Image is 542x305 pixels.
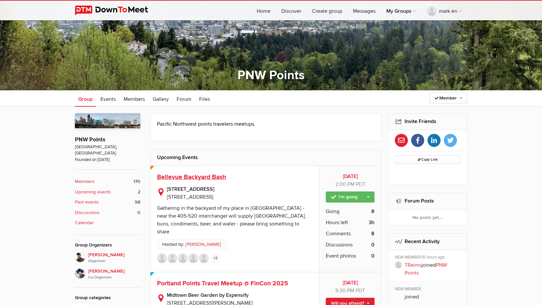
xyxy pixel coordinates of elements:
[75,157,140,163] span: Founded on [DATE]
[371,241,375,249] b: 0
[75,268,85,279] img: Dave Nuttall
[196,90,213,107] a: Files
[326,230,351,238] span: Comments
[185,241,221,248] a: [PERSON_NAME]
[335,181,355,188] span: 2:00 PM
[356,287,365,294] span: America/Los_Angeles
[75,199,140,206] a: Past events 98
[177,96,191,102] span: Forum
[157,173,226,181] a: Bellevue Backyard Bash
[307,1,347,20] a: Create group
[75,178,140,185] a: Members 170
[75,199,99,206] b: Past events
[335,287,354,294] span: 5:30 PM
[405,293,463,301] p: joined
[405,262,447,276] a: PNW Points
[75,188,140,196] a: Upcoming events 2
[173,90,195,107] a: Forum
[199,253,209,263] img: TanyaZ
[75,90,96,107] a: Group
[124,96,145,102] span: Members
[75,252,85,262] img: Stefan Krasowski
[75,219,140,226] a: Calendar
[75,209,99,216] b: Discussions
[422,255,445,260] span: 15 hours ago
[88,258,140,264] i: Organizer
[356,181,365,188] span: America/Los_Angeles
[178,253,188,263] img: TheRealCho
[75,242,140,249] div: Group Organizers
[157,120,375,128] p: Pacific Northwest points travelers meetups.
[138,188,140,196] span: 2
[137,209,140,216] span: 0
[167,194,213,200] span: [STREET_ADDRESS]
[75,6,158,15] img: DownToMeet
[371,252,375,260] b: 0
[326,241,353,249] span: Discussions
[326,172,375,180] b: [DATE]
[348,1,381,20] a: Messages
[88,251,140,264] span: [PERSON_NAME]
[78,96,93,102] span: Group
[395,255,463,261] div: NEW MEMBER,
[75,209,140,216] a: Discussions 0
[326,191,375,203] a: I'm going
[388,209,467,225] div: No posts yet...
[157,253,167,263] img: mark en
[75,178,95,185] b: Members
[157,205,306,235] div: Gathering in the backyard of my place in [GEOGRAPHIC_DATA] - near the 405-520 interchangeI will s...
[97,90,119,107] a: Events
[75,264,140,281] a: [PERSON_NAME]Co-Organizer
[418,157,438,162] span: Copy Link
[188,253,198,263] img: AaronN
[149,90,172,107] a: Gallery
[75,144,140,157] span: [GEOGRAPHIC_DATA], [GEOGRAPHIC_DATA]
[75,113,140,128] img: PNW Points
[395,155,461,164] button: Copy Link
[157,239,227,250] p: Hosted by:
[369,219,375,226] b: 3h
[88,268,140,281] span: [PERSON_NAME]
[405,198,434,204] a: Forum Posts
[167,185,313,193] b: [STREET_ADDRESS]
[371,207,375,215] b: 8
[429,93,467,104] a: Member
[120,90,148,107] a: Members
[326,279,375,287] b: [DATE]
[211,253,220,263] a: +3
[395,286,463,293] div: NEW MEMBER,
[100,96,116,102] span: Events
[395,234,461,249] h2: Recent Activity
[381,1,421,20] a: My Groups
[326,207,340,215] span: Going
[75,219,94,226] b: Calendar
[88,275,140,280] i: Co-Organizer
[133,178,140,185] span: 170
[135,199,140,206] span: 98
[75,294,140,301] div: Group categories
[75,188,111,196] b: Upcoming events
[371,230,375,238] b: 8
[153,96,169,102] span: Gallery
[422,1,467,20] a: mark en
[157,279,288,287] a: Portland Points Travel Meetup @ FinCon 2025
[167,253,177,263] img: RomeoWalter
[157,150,375,165] h2: Upcoming Events
[252,1,276,20] a: Home
[276,1,306,20] a: Discover
[405,262,422,268] a: TReims
[326,219,348,226] span: Hours left
[395,114,461,129] h2: Invite Friends
[167,291,313,299] b: Midtown Beer Garden by Expensify
[75,252,140,264] a: [PERSON_NAME]Organizer
[326,252,356,260] span: Event photos
[405,261,463,277] p: joined
[199,96,210,102] span: Files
